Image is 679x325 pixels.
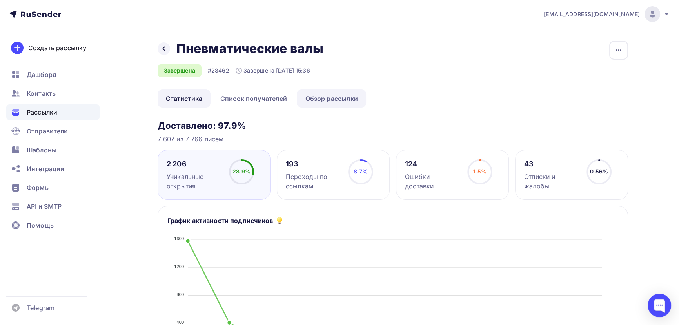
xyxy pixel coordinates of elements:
a: Дашборд [6,67,100,82]
div: 43 [524,159,579,169]
span: 28.9% [232,168,251,175]
span: API и SMTP [27,202,62,211]
a: Шаблоны [6,142,100,158]
div: 124 [405,159,460,169]
div: Создать рассылку [28,43,86,53]
span: Формы [27,183,50,192]
a: Контакты [6,86,100,101]
div: 7 607 из 7 766 писем [158,134,628,144]
span: 8.7% [354,168,368,175]
span: 0.56% [590,168,608,175]
div: 2 206 [167,159,222,169]
tspan: 1600 [174,236,184,241]
a: [EMAIL_ADDRESS][DOMAIN_NAME] [544,6,670,22]
h5: График активности подписчиков [167,216,273,225]
span: Telegram [27,303,54,312]
a: Отправители [6,123,100,139]
a: Формы [6,180,100,195]
h3: Доставлено: 97.9% [158,120,628,131]
div: Завершена [158,64,202,77]
div: 193 [286,159,341,169]
tspan: 800 [176,292,184,297]
a: Рассылки [6,104,100,120]
span: 1.5% [473,168,487,175]
span: Рассылки [27,108,57,117]
tspan: 400 [176,320,184,325]
span: Контакты [27,89,57,98]
span: Интеграции [27,164,64,173]
div: Уникальные открытия [167,172,222,191]
tspan: 1200 [174,264,184,269]
span: Шаблоны [27,145,56,155]
a: Обзор рассылки [297,89,366,108]
a: Список получателей [212,89,296,108]
span: [EMAIL_ADDRESS][DOMAIN_NAME] [544,10,640,18]
a: Статистика [158,89,211,108]
div: Завершена [DATE] 15:36 [236,67,310,75]
span: Дашборд [27,70,56,79]
div: Ошибки доставки [405,172,460,191]
div: Переходы по ссылкам [286,172,341,191]
span: Отправители [27,126,68,136]
h2: Пневматические валы [176,41,324,57]
div: Отписки и жалобы [524,172,579,191]
div: #28462 [208,67,229,75]
span: Помощь [27,221,54,230]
